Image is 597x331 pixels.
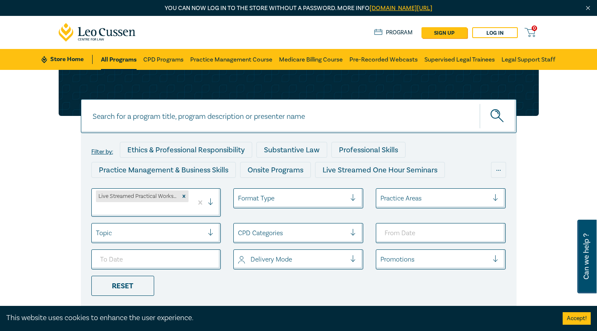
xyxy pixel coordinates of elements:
[501,49,556,70] a: Legal Support Staff
[91,149,113,155] label: Filter by:
[331,142,406,158] div: Professional Skills
[238,255,240,264] input: select
[563,312,591,325] button: Accept cookies
[91,162,236,178] div: Practice Management & Business Skills
[582,225,590,288] span: Can we help ?
[96,228,98,238] input: select
[376,223,506,243] input: From Date
[253,182,386,198] div: Live Streamed Practical Workshops
[6,313,550,323] div: This website uses cookies to enhance the user experience.
[421,27,467,38] a: sign up
[120,142,252,158] div: Ethics & Professional Responsibility
[143,49,183,70] a: CPD Programs
[91,249,221,269] input: To Date
[96,205,98,214] input: select
[179,190,189,202] div: Remove Live Streamed Practical Workshops
[380,255,382,264] input: select
[315,162,445,178] div: Live Streamed One Hour Seminars
[41,55,92,64] a: Store Home
[238,228,240,238] input: select
[91,276,154,296] div: Reset
[101,49,137,70] a: All Programs
[491,162,506,178] div: ...
[240,162,311,178] div: Onsite Programs
[279,49,343,70] a: Medicare Billing Course
[380,194,382,203] input: select
[81,99,517,133] input: Search for a program title, program description or presenter name
[96,190,180,202] div: Live Streamed Practical Workshops
[91,182,249,198] div: Live Streamed Conferences and Intensives
[190,49,272,70] a: Practice Management Course
[584,5,592,12] img: Close
[59,4,539,13] p: You can now log in to the store without a password. More info
[238,194,240,203] input: select
[374,28,413,37] a: Program
[532,26,537,31] span: 0
[256,142,327,158] div: Substantive Law
[349,49,418,70] a: Pre-Recorded Webcasts
[370,4,432,12] a: [DOMAIN_NAME][URL]
[424,49,495,70] a: Supervised Legal Trainees
[472,27,518,38] a: Log in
